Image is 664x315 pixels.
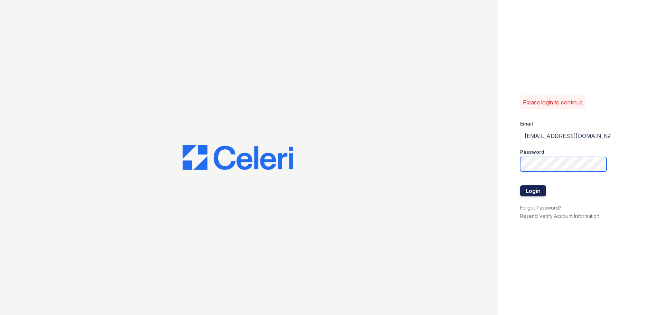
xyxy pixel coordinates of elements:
p: Please login to continue [523,98,583,106]
button: Login [520,185,546,196]
a: Forgot Password? [520,205,561,211]
label: Password [520,149,544,156]
img: CE_Logo_Blue-a8612792a0a2168367f1c8372b55b34899dd931a85d93a1a3d3e32e68fde9ad4.png [183,145,293,170]
a: Resend Verify Account Information [520,213,599,219]
label: Email [520,120,533,127]
keeper-lock: Open Keeper Popup [594,160,602,168]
